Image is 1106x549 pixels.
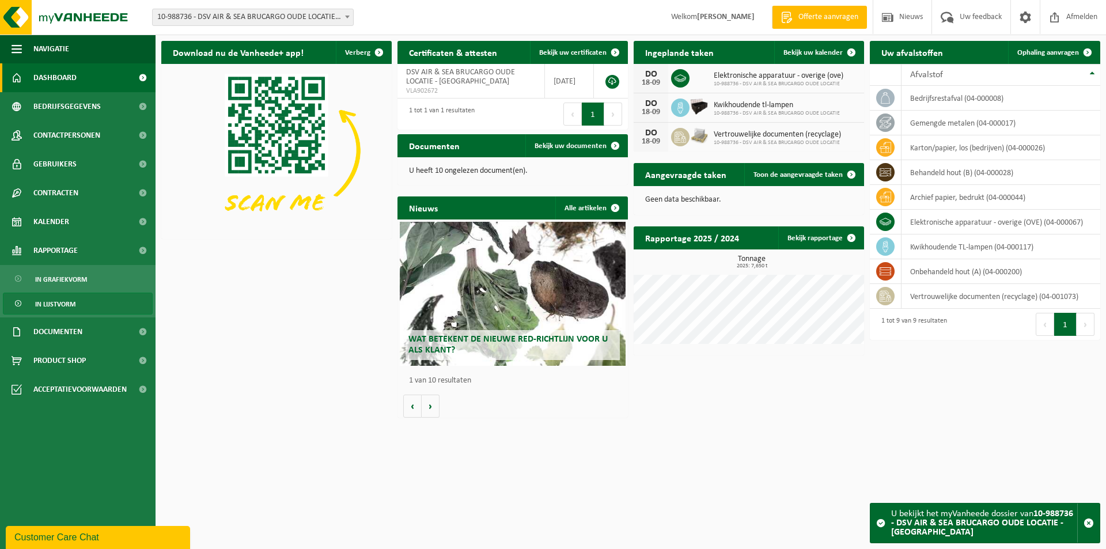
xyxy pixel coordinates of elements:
span: Toon de aangevraagde taken [753,171,843,179]
button: Next [604,103,622,126]
span: Elektronische apparatuur - overige (ove) [714,71,843,81]
td: archief papier, bedrukt (04-000044) [902,185,1100,210]
span: Gebruikers [33,150,77,179]
span: Navigatie [33,35,69,63]
span: Acceptatievoorwaarden [33,375,127,404]
td: onbehandeld hout (A) (04-000200) [902,259,1100,284]
span: In lijstvorm [35,293,75,315]
a: In grafiekvorm [3,268,153,290]
span: Kalender [33,207,69,236]
strong: [PERSON_NAME] [697,13,755,21]
button: 1 [582,103,604,126]
strong: 10-988736 - DSV AIR & SEA BRUCARGO OUDE LOCATIE - [GEOGRAPHIC_DATA] [891,509,1073,537]
div: U bekijkt het myVanheede dossier van [891,503,1077,543]
h2: Uw afvalstoffen [870,41,955,63]
span: Ophaling aanvragen [1017,49,1079,56]
span: Verberg [345,49,370,56]
td: behandeld hout (B) (04-000028) [902,160,1100,185]
td: kwikhoudende TL-lampen (04-000117) [902,234,1100,259]
h2: Download nu de Vanheede+ app! [161,41,315,63]
button: Volgende [422,395,440,418]
span: Bedrijfsgegevens [33,92,101,121]
td: elektronische apparatuur - overige (OVE) (04-000067) [902,210,1100,234]
span: VLA902672 [406,86,536,96]
button: Previous [563,103,582,126]
a: Bekijk uw documenten [525,134,627,157]
span: Documenten [33,317,82,346]
span: 10-988736 - DSV AIR & SEA BRUCARGO OUDE LOCATIE - MACHELEN [153,9,353,25]
span: In grafiekvorm [35,268,87,290]
span: Rapportage [33,236,78,265]
button: Previous [1036,313,1054,336]
span: Contactpersonen [33,121,100,150]
td: [DATE] [545,64,594,99]
span: 10-988736 - DSV AIR & SEA BRUCARGO OUDE LOCATIE - MACHELEN [152,9,354,26]
button: Next [1077,313,1094,336]
h2: Documenten [397,134,471,157]
div: 1 tot 1 van 1 resultaten [403,101,475,127]
a: Wat betekent de nieuwe RED-richtlijn voor u als klant? [400,222,626,366]
td: bedrijfsrestafval (04-000008) [902,86,1100,111]
a: Bekijk uw kalender [774,41,863,64]
p: 1 van 10 resultaten [409,377,622,385]
img: LP-PA-00000-WDN-11 [690,126,709,146]
span: Wat betekent de nieuwe RED-richtlijn voor u als klant? [408,335,608,355]
span: 10-988736 - DSV AIR & SEA BRUCARGO OUDE LOCATIE [714,81,843,88]
a: Ophaling aanvragen [1008,41,1099,64]
button: 1 [1054,313,1077,336]
span: Contracten [33,179,78,207]
h2: Rapportage 2025 / 2024 [634,226,751,249]
p: U heeft 10 ongelezen document(en). [409,167,616,175]
span: Dashboard [33,63,77,92]
button: Verberg [336,41,391,64]
div: 18-09 [639,108,662,116]
span: DSV AIR & SEA BRUCARGO OUDE LOCATIE - [GEOGRAPHIC_DATA] [406,68,515,86]
span: Product Shop [33,346,86,375]
h2: Aangevraagde taken [634,163,738,185]
a: Bekijk rapportage [778,226,863,249]
span: Vertrouwelijke documenten (recyclage) [714,130,841,139]
span: Bekijk uw documenten [535,142,607,150]
div: DO [639,70,662,79]
iframe: chat widget [6,524,192,549]
td: vertrouwelijke documenten (recyclage) (04-001073) [902,284,1100,309]
h2: Nieuws [397,196,449,219]
h2: Certificaten & attesten [397,41,509,63]
img: Download de VHEPlus App [161,64,392,237]
span: Kwikhoudende tl-lampen [714,101,840,110]
span: Afvalstof [910,70,943,79]
h2: Ingeplande taken [634,41,725,63]
a: Bekijk uw certificaten [530,41,627,64]
a: Alle artikelen [555,196,627,219]
td: gemengde metalen (04-000017) [902,111,1100,135]
div: 1 tot 9 van 9 resultaten [876,312,947,337]
p: Geen data beschikbaar. [645,196,853,204]
img: PB-LB-1100-HPE-BK-10 [690,97,709,116]
span: 10-988736 - DSV AIR & SEA BRUCARGO OUDE LOCATIE [714,110,840,117]
div: DO [639,128,662,138]
span: Bekijk uw kalender [783,49,843,56]
a: In lijstvorm [3,293,153,315]
h3: Tonnage [639,255,864,269]
div: 18-09 [639,138,662,146]
span: Bekijk uw certificaten [539,49,607,56]
td: karton/papier, los (bedrijven) (04-000026) [902,135,1100,160]
span: 10-988736 - DSV AIR & SEA BRUCARGO OUDE LOCATIE [714,139,841,146]
span: Offerte aanvragen [796,12,861,23]
span: 2025: 7,650 t [639,263,864,269]
div: 18-09 [639,79,662,87]
a: Toon de aangevraagde taken [744,163,863,186]
button: Vorige [403,395,422,418]
a: Offerte aanvragen [772,6,867,29]
div: DO [639,99,662,108]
